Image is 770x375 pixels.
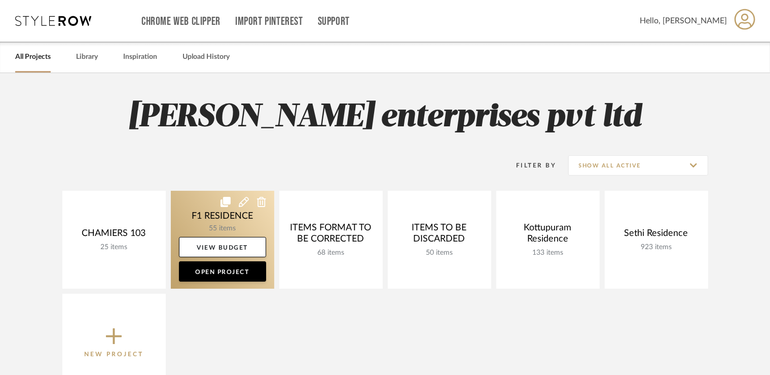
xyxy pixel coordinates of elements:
div: ITEMS FORMAT TO BE CORRECTED [287,222,375,249]
div: Sethi Residence [613,228,700,243]
div: 133 items [504,249,592,257]
a: Inspiration [123,50,157,64]
a: Library [76,50,98,64]
a: Open Project [179,261,266,282]
a: Chrome Web Clipper [141,17,221,26]
div: CHAMIERS 103 [70,228,158,243]
a: All Projects [15,50,51,64]
a: View Budget [179,237,266,257]
h2: [PERSON_NAME] enterprises pvt ltd [20,98,750,137]
div: ITEMS TO BE DISCARDED [396,222,483,249]
div: 25 items [70,243,158,252]
div: Filter By [503,160,557,171]
a: Support [318,17,350,26]
div: 50 items [396,249,483,257]
a: Upload History [182,50,230,64]
p: New Project [84,349,143,359]
a: Import Pinterest [235,17,303,26]
div: 68 items [287,249,375,257]
span: Hello, [PERSON_NAME] [640,15,727,27]
div: 923 items [613,243,700,252]
div: Kottupuram Residence [504,222,592,249]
